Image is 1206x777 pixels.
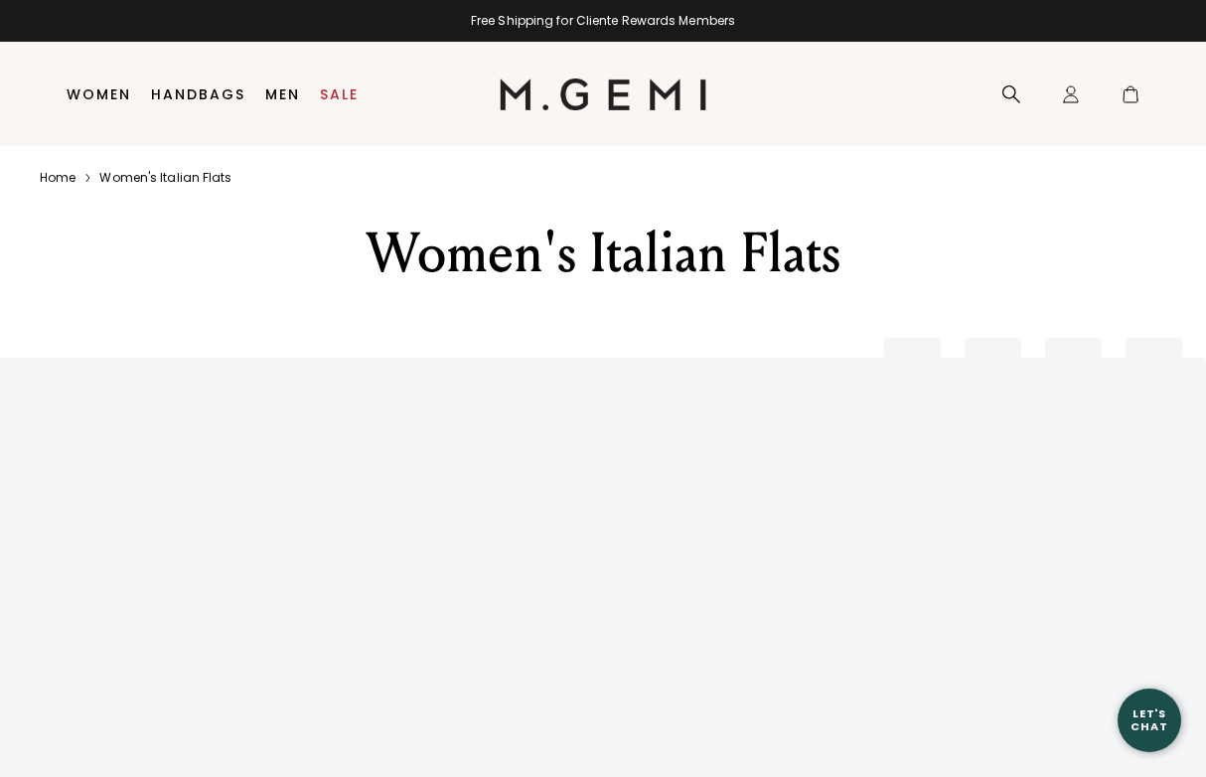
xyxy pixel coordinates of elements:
[99,170,231,186] a: Women's italian flats
[151,86,245,102] a: Handbags
[234,218,972,289] div: Women's Italian Flats
[40,170,75,186] a: Home
[500,78,707,110] img: M.Gemi
[67,86,131,102] a: Women
[1118,707,1181,732] div: Let's Chat
[265,86,300,102] a: Men
[320,86,359,102] a: Sale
